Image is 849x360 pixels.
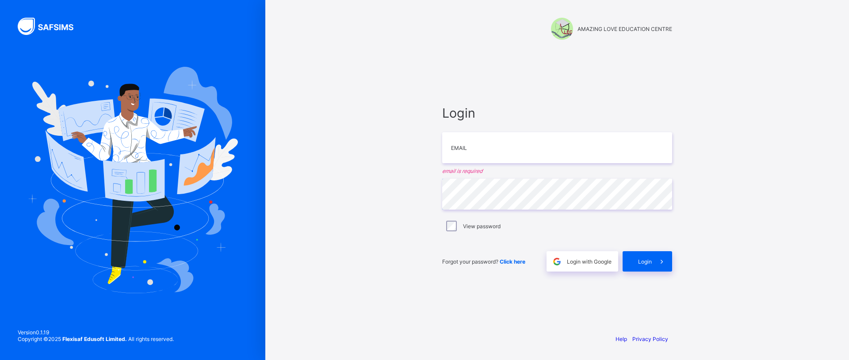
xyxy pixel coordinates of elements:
[500,258,525,265] a: Click here
[442,168,672,174] em: email is required
[567,258,612,265] span: Login with Google
[638,258,652,265] span: Login
[18,329,174,336] span: Version 0.1.19
[463,223,501,230] label: View password
[18,336,174,342] span: Copyright © 2025 All rights reserved.
[632,336,668,342] a: Privacy Policy
[552,257,562,267] img: google.396cfc9801f0270233282035f929180a.svg
[18,18,84,35] img: SAFSIMS Logo
[62,336,127,342] strong: Flexisaf Edusoft Limited.
[442,105,672,121] span: Login
[577,26,672,32] span: AMAZING LOVE EDUCATION CENTRE
[27,67,238,293] img: Hero Image
[616,336,627,342] a: Help
[442,258,525,265] span: Forgot your password?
